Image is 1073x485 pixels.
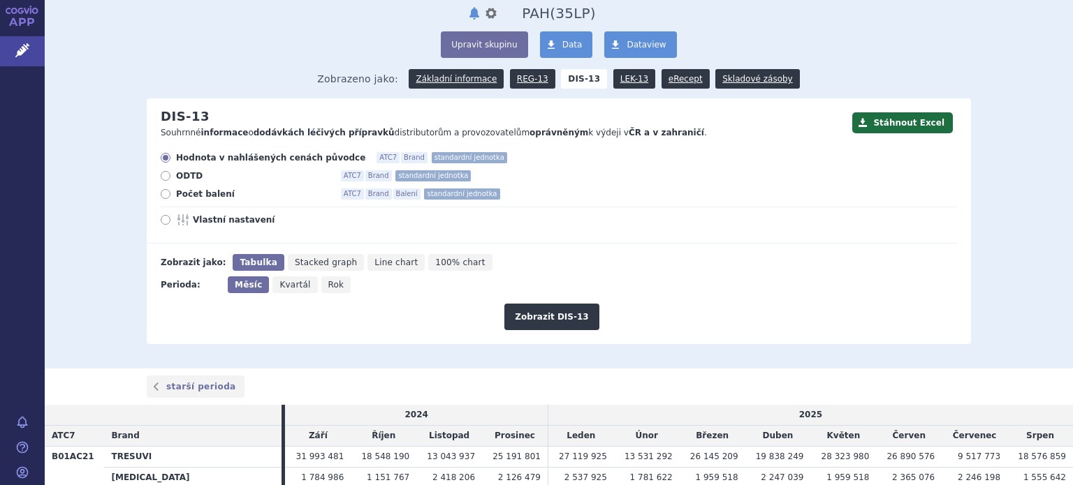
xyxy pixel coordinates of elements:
td: Květen [810,426,876,447]
span: 13 043 937 [427,452,475,461]
button: Zobrazit DIS-13 [504,304,599,330]
span: 26 145 209 [690,452,738,461]
strong: DIS-13 [561,69,607,89]
span: 1 959 518 [826,472,869,482]
a: Základní informace [409,69,504,89]
th: TRESUVI [104,446,282,467]
td: Červenec [942,426,1007,447]
a: Dataview [604,31,676,58]
span: Měsíc [235,280,262,290]
span: 2 418 206 [432,472,475,482]
td: Březen [680,426,745,447]
span: 2 365 076 [892,472,935,482]
td: Leden [548,426,613,447]
span: 2 246 198 [958,472,1000,482]
td: Srpen [1007,426,1073,447]
strong: dodávkách léčivých přípravků [254,128,395,137]
td: 2025 [548,405,1073,425]
span: ATC7 [341,188,364,200]
a: Skladové zásoby [715,69,799,89]
span: 2 537 925 [564,472,607,482]
span: Line chart [374,258,418,267]
span: PAH [522,5,550,22]
span: 1 784 986 [301,472,344,482]
td: 2024 [285,405,548,425]
span: 25 191 801 [492,452,541,461]
span: 1 781 622 [630,472,673,482]
td: Říjen [351,426,416,447]
a: Data [540,31,593,58]
button: Upravit skupinu [441,31,527,58]
p: Souhrnné o distributorům a provozovatelům k výdeji v . [161,127,845,139]
span: standardní jednotka [424,188,499,200]
td: Listopad [416,426,482,447]
span: Vlastní nastavení [193,214,346,225]
span: 19 838 249 [756,452,804,461]
span: standardní jednotka [432,152,507,163]
span: 2 126 479 [498,472,541,482]
span: 26 890 576 [886,452,935,461]
span: standardní jednotka [395,170,471,181]
strong: oprávněným [530,128,588,137]
span: Stacked graph [295,258,357,267]
a: starší perioda [147,375,244,398]
span: Hodnota v nahlášených cenách původce [176,152,365,163]
span: 31 993 481 [296,452,344,461]
span: Kvartál [279,280,310,290]
span: Tabulka [240,258,277,267]
span: 1 959 518 [695,472,738,482]
span: 1 151 767 [367,472,409,482]
span: 1 555 642 [1023,472,1066,482]
span: Brand [365,170,392,181]
strong: ČR a v zahraničí [629,128,704,137]
h2: DIS-13 [161,109,210,124]
span: 9 517 773 [958,452,1000,461]
span: 13 531 292 [625,452,673,461]
span: Brand [365,188,392,200]
td: Únor [614,426,680,447]
span: ATC7 [52,431,75,440]
button: Stáhnout Excel [852,112,953,133]
span: ( LP) [550,5,595,22]
span: 2 247 039 [761,472,803,482]
span: ATC7 [341,170,364,181]
strong: informace [201,128,249,137]
span: Brand [111,431,139,440]
button: nastavení [484,5,498,22]
a: LEK-13 [613,69,655,89]
a: REG-13 [510,69,555,89]
span: Rok [328,280,344,290]
span: Dataview [627,40,666,50]
td: Červen [876,426,942,447]
button: notifikace [467,5,481,22]
td: Září [285,426,351,447]
span: 100% chart [435,258,485,267]
span: 35 [555,5,574,22]
span: Počet balení [176,188,330,200]
span: 18 548 190 [361,452,409,461]
span: Balení [393,188,421,200]
span: Brand [401,152,428,163]
div: Perioda: [161,276,221,293]
span: Data [562,40,583,50]
div: Zobrazit jako: [161,254,226,271]
span: 28 323 980 [822,452,870,461]
span: 27 119 925 [559,452,607,461]
td: Prosinec [482,426,548,447]
span: Zobrazeno jako: [317,69,398,89]
span: ODTD [176,170,330,181]
span: 18 576 859 [1018,452,1066,461]
span: ATC7 [377,152,400,163]
a: eRecept [662,69,710,89]
td: Duben [745,426,811,447]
